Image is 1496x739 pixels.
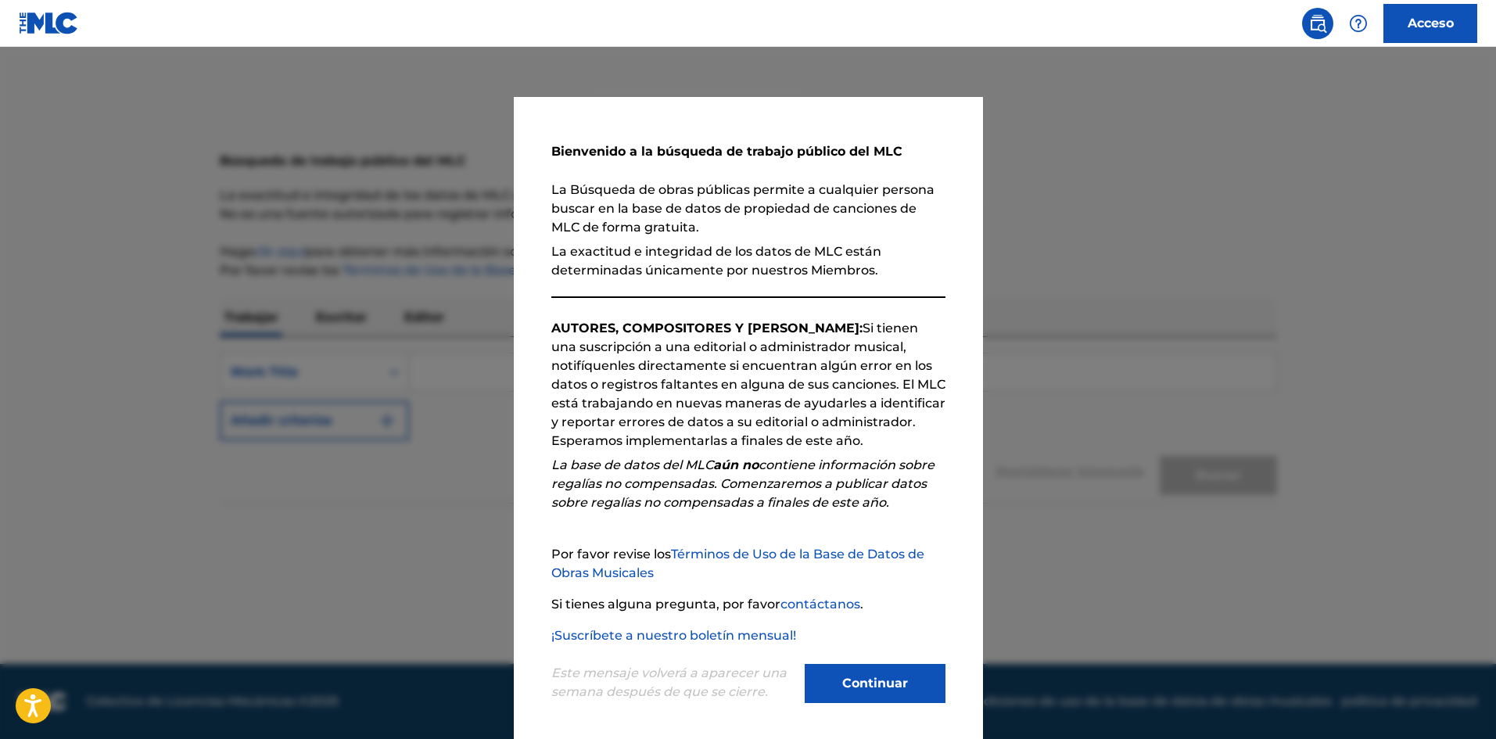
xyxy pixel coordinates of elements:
a: Términos de Uso de la Base de Datos de Obras Musicales [551,547,924,580]
button: Continuar [805,664,945,703]
font: Acceso [1408,16,1454,30]
font: Continuar [842,676,908,691]
a: contáctanos [780,597,860,612]
a: Acceso [1383,4,1477,43]
font: contiene información sobre regalías no compensadas. Comenzaremos a publicar datos sobre regalías ... [551,457,935,510]
font: . [860,597,863,612]
font: Si tienen una suscripción a una editorial o administrador musical, notifíquenles directamente si ... [551,321,945,448]
font: La exactitud e integridad de los datos de MLC están determinadas únicamente por nuestros Miembros. [551,244,881,278]
font: La Búsqueda de obras públicas permite a cualquier persona buscar en la base de datos de propiedad... [551,182,935,235]
a: Búsqueda pública [1302,8,1333,39]
font: Bienvenido a la búsqueda de trabajo público del MLC [551,144,902,159]
font: Por favor revise los [551,547,671,561]
font: Si tienes alguna pregunta, por favor [551,597,780,612]
div: Ayuda [1343,8,1374,39]
img: Logotipo del MLC [19,12,79,34]
img: ayuda [1349,14,1368,33]
font: La base de datos del MLC [551,457,713,472]
font: aún no [713,457,759,472]
font: Este mensaje volverá a aparecer una semana después de que se cierre. [551,665,787,699]
img: buscar [1308,14,1327,33]
a: ¡Suscríbete a nuestro boletín mensual! [551,628,796,643]
font: AUTORES, COMPOSITORES Y [PERSON_NAME]: [551,321,863,335]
